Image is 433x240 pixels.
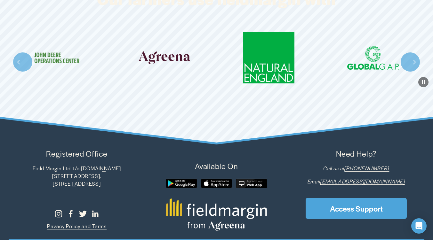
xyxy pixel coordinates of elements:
p: Field Margin Ltd. t/a [DOMAIN_NAME] [STREET_ADDRESS]. [STREET_ADDRESS] [9,165,145,187]
a: Privacy Policy and Terms [47,222,107,230]
a: Facebook [67,210,75,218]
p: Registered Office [9,148,145,159]
a: LinkedIn [91,210,99,218]
button: Pause Background [418,77,429,87]
a: [PHONE_NUMBER] [344,165,389,172]
a: [EMAIL_ADDRESS][DOMAIN_NAME] [320,178,405,185]
a: Access Support [306,198,407,219]
div: Open Intercom Messenger [411,218,427,234]
em: Call us at [323,165,345,172]
button: Previous [13,52,32,72]
button: Next [401,52,420,72]
em: Email [308,178,320,185]
em: [EMAIL_ADDRESS][DOMAIN_NAME] [320,178,405,185]
p: Need Help? [288,148,424,159]
p: Available On [148,160,285,172]
a: Instagram [55,210,62,218]
a: Twitter [79,210,87,218]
